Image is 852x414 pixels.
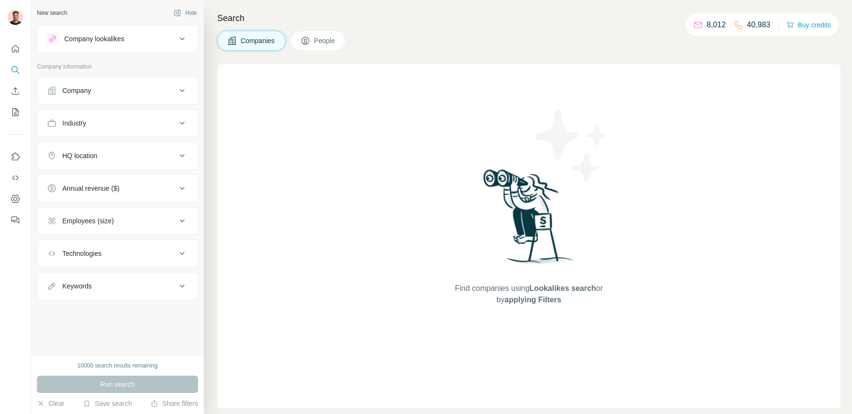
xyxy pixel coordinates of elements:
span: Companies [241,36,276,46]
img: Avatar [8,10,23,25]
button: Save search [83,399,132,408]
h4: Search [217,11,840,25]
span: People [314,36,336,46]
img: Surfe Illustration - Stars [529,103,615,189]
button: Use Surfe on LinkedIn [8,148,23,165]
p: 40,983 [747,19,770,31]
button: Quick start [8,40,23,57]
span: applying Filters [504,296,561,304]
img: Surfe Illustration - Woman searching with binoculars [479,167,579,274]
button: Dashboard [8,190,23,207]
button: Company [37,79,198,102]
p: 8,012 [707,19,726,31]
p: Company information [37,62,198,71]
button: Employees (size) [37,209,198,232]
button: Annual revenue ($) [37,177,198,200]
button: Clear [37,399,64,408]
button: HQ location [37,144,198,167]
button: Use Surfe API [8,169,23,186]
button: Industry [37,112,198,135]
button: Buy credits [786,18,831,32]
button: Company lookalikes [37,27,198,50]
div: HQ location [62,151,97,161]
span: Find companies using or by [452,283,606,306]
div: New search [37,9,67,17]
div: 10000 search results remaining [77,361,157,370]
div: Keywords [62,281,92,291]
span: Lookalikes search [529,284,596,292]
button: My lists [8,103,23,121]
button: Hide [167,6,204,20]
button: Search [8,61,23,79]
div: Annual revenue ($) [62,184,119,193]
button: Keywords [37,275,198,298]
div: Company [62,86,91,95]
button: Enrich CSV [8,82,23,100]
div: Industry [62,118,86,128]
div: Technologies [62,249,102,258]
div: Employees (size) [62,216,114,226]
button: Technologies [37,242,198,265]
button: Share filters [151,399,198,408]
button: Feedback [8,211,23,229]
div: Company lookalikes [64,34,124,44]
